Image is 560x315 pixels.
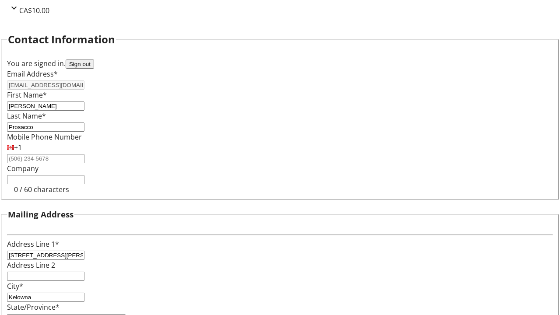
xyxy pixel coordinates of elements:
h3: Mailing Address [8,208,73,220]
tr-character-limit: 0 / 60 characters [14,185,69,194]
h2: Contact Information [8,31,115,47]
label: Address Line 1* [7,239,59,249]
label: State/Province* [7,302,59,312]
input: Address [7,251,84,260]
label: Last Name* [7,111,46,121]
label: Email Address* [7,69,58,79]
span: CA$10.00 [19,6,49,15]
label: Mobile Phone Number [7,132,82,142]
input: City [7,293,84,302]
label: First Name* [7,90,47,100]
label: Address Line 2 [7,260,55,270]
label: Company [7,164,38,173]
div: You are signed in. [7,58,553,69]
button: Sign out [66,59,94,69]
input: (506) 234-5678 [7,154,84,163]
label: City* [7,281,23,291]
